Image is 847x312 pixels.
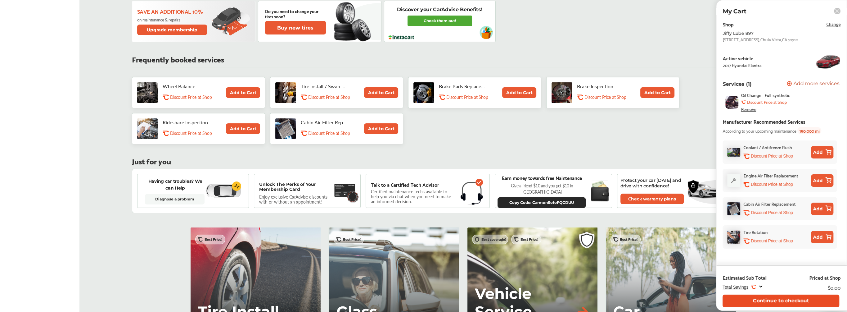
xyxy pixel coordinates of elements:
button: Add to Cart [502,87,536,98]
p: Discount Price at Shop [170,94,212,100]
button: Continue to checkout [723,295,839,307]
p: Discount Price at Shop [446,94,488,100]
p: Discount Price at Shop [308,130,350,136]
p: Discount Price at Shop [751,181,793,187]
img: instacart-logo.217963cc.svg [388,35,415,39]
span: Add more services [793,81,839,87]
img: warranty.a715e77d.svg [687,180,699,194]
p: Discount Price at Shop [308,94,350,100]
span: According to your upcoming maintenance [723,127,796,134]
a: Diagnose a problem [145,194,205,204]
p: Give a friend $10 and you get $10 in [GEOGRAPHIC_DATA] [498,182,587,195]
div: $0.00 [828,283,840,291]
img: tire-wheel-balance-thumb.jpg [137,82,158,103]
div: Coolant / Antifreeze Flush [743,144,792,151]
div: Shop [723,20,733,28]
img: tire-rotation-thumb.jpg [727,231,740,244]
img: badge.f18848ea.svg [346,190,359,203]
img: cabin-air-filter-replacement-thumb.jpg [727,202,740,215]
button: Upgrade membership [137,25,207,35]
img: 11069_st0640_046.jpg [816,52,840,71]
p: on maintenance & repairs [137,17,208,22]
p: My Cart [723,8,746,15]
p: Discount Price at Shop [751,210,793,216]
button: Add [811,174,833,187]
img: tire-install-swap-tires-thumb.jpg [275,82,296,103]
img: lock-icon.a4a4a2b2.svg [691,183,696,188]
div: Jiffy Lube 897 [723,31,822,36]
img: cardiogram-logo.18e20815.svg [232,181,241,191]
div: 2017 Hyundai Elantra [723,63,761,68]
a: Add more services [787,81,840,87]
img: check-icon.521c8815.svg [475,179,483,186]
div: [STREET_ADDRESS] , Chula Vista , CA 91910 [723,37,798,42]
span: Oil Change - Full-synthetic [741,93,790,98]
p: Discount Price at Shop [751,153,793,159]
p: Services (1) [723,81,751,87]
p: Tire Install / Swap Tires [301,83,347,89]
p: Certified maintenance techs available to help you via chat when you need to make an informed deci... [371,190,456,203]
button: Add to Cart [640,87,674,98]
div: Manufacturer Recommended Services [723,117,805,126]
p: Do you need to change your tires soon? [265,8,326,19]
a: Buy new tires [265,21,327,34]
button: Add [811,146,833,158]
img: update-membership.81812027.svg [212,7,250,36]
div: Tire Rotation [743,228,768,236]
img: engine-cooling-thumb.jpg [727,148,740,157]
img: black-wallet.e93b9b5d.svg [591,180,609,201]
a: Check warranty plans [620,194,684,204]
p: Cabin Air Filter Replacement [301,119,347,125]
p: Enjoy exclusive CarAdvise discounts with or without an appointment! [259,194,334,204]
p: Protect your car [DATE] and drive with confidence! [620,177,689,189]
img: oil-change-thumb.jpg [725,96,738,109]
button: Add to Cart [364,87,398,98]
p: Brake Inspection [577,83,624,89]
a: Check them out! [408,16,472,26]
p: Talk to a Certified Tech Advisor [371,182,439,187]
img: default_wrench_icon.d1a43860.svg [727,174,740,187]
button: Add [811,231,833,243]
span: Total Savings [723,285,748,290]
div: Engine Air Filter Replacement [743,172,798,179]
button: Add to Cart [226,87,260,98]
p: Rideshare Inspection [163,119,209,125]
span: 150,000 mi [797,127,821,134]
p: Wheel Balance [163,83,209,89]
p: Having car troubles? We can Help [145,178,206,191]
button: Add to Cart [226,123,260,134]
button: Copy Code: CarmenSotoFQCDUU [498,197,586,208]
img: maintenance-card.27cfeff5.svg [334,182,355,199]
div: Estimated Sub Total [723,274,766,281]
p: Save an additional 10% [137,8,208,15]
div: Cabin Air Filter Replacement [743,200,795,207]
img: bg-ellipse.2da0866b.svg [687,180,720,205]
img: brake-inspection-thumb.jpg [552,82,572,103]
button: Add [811,203,833,215]
p: Earn money towards free Maintenance [502,174,582,181]
div: Remove [741,107,756,112]
p: Just for you [132,158,171,164]
img: cabin-air-filter-replacement-thumb.jpg [275,118,296,139]
img: instacart-vehicle.0979a191.svg [480,26,493,39]
p: Brake Pads Replacement [439,83,485,89]
div: Priced at Shop [809,274,840,281]
p: Discount Price at Shop [170,130,212,136]
p: Discover your CarAdvise Benefits! [397,6,482,13]
img: vehicle.3f86c5e7.svg [687,181,720,201]
p: Unlock The Perks of Your Membership Card [259,182,331,192]
img: diagnose-vehicle.c84bcb0a.svg [205,184,241,198]
img: headphones.1b115f31.svg [461,182,483,205]
button: Add to Cart [364,123,398,134]
button: Buy new tires [265,21,326,34]
div: Active vehicle [723,55,761,61]
img: brake-pads-replacement-thumb.jpg [413,82,434,103]
button: Add more services [787,81,839,87]
b: Discount Price at Shop [747,99,786,104]
p: Discount Price at Shop [751,238,793,244]
img: rideshare-visual-inspection-thumb.jpg [137,118,158,139]
p: Frequently booked services [132,56,224,62]
span: Change [826,20,840,27]
p: Discount Price at Shop [584,94,626,100]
